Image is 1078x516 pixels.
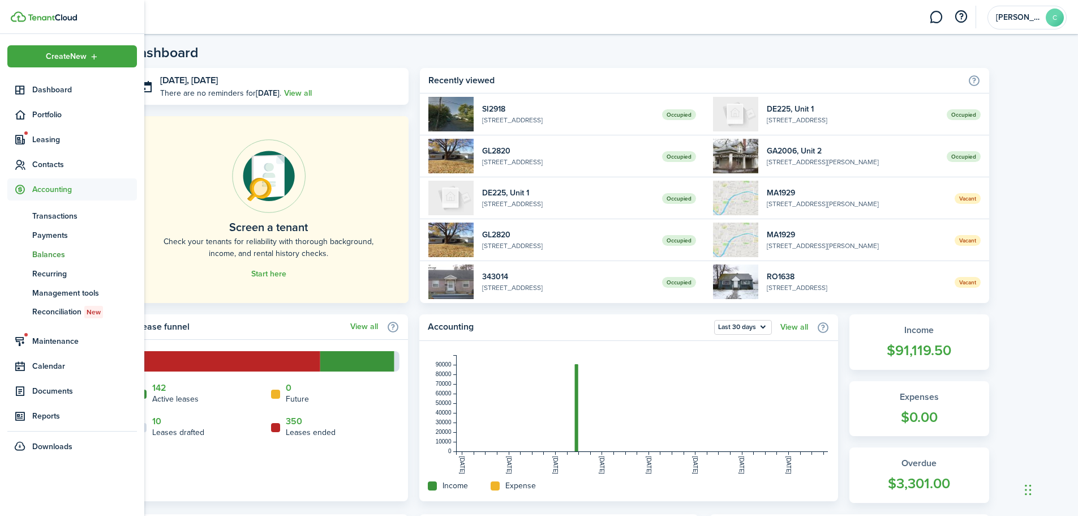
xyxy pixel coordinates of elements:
[428,320,708,335] home-widget-title: Accounting
[436,429,452,435] tspan: 20000
[284,87,312,99] a: View all
[428,74,961,87] home-widget-title: Recently viewed
[129,45,199,59] header-page-title: Dashboard
[32,210,137,222] span: Transactions
[436,381,452,387] tspan: 70000
[32,360,137,372] span: Calendar
[482,199,654,209] widget-list-item-description: [STREET_ADDRESS]
[482,229,654,241] widget-list-item-title: GL2820
[32,84,137,96] span: Dashboard
[482,283,654,293] widget-list-item-description: [STREET_ADDRESS]
[890,394,1078,516] iframe: Chat Widget
[32,134,137,146] span: Leasing
[482,271,654,283] widget-list-item-title: 343014
[767,271,946,283] widget-list-item-title: RO1638
[767,157,938,167] widget-list-item-description: [STREET_ADDRESS][PERSON_NAME]
[947,151,981,162] span: Occupied
[996,14,1041,22] span: Cheryl
[714,320,772,335] button: Last 30 days
[436,438,452,445] tspan: 10000
[767,241,946,251] widget-list-item-description: [STREET_ADDRESS][PERSON_NAME]
[448,448,452,454] tspan: 0
[599,456,605,474] tspan: [DATE]
[662,151,696,162] span: Occupied
[428,223,474,257] img: 1
[87,307,101,317] span: New
[692,456,698,474] tspan: [DATE]
[947,109,981,120] span: Occupied
[482,157,654,167] widget-list-item-description: [STREET_ADDRESS]
[160,87,281,99] p: There are no reminders for .
[662,109,696,120] span: Occupied
[286,427,336,438] home-widget-title: Leases ended
[767,187,946,199] widget-list-item-title: MA1929
[7,45,137,67] button: Open menu
[849,314,989,370] a: Income$91,119.50
[350,322,378,331] a: View all
[32,109,137,121] span: Portfolio
[482,241,654,251] widget-list-item-description: [STREET_ADDRESS]
[32,249,137,261] span: Balances
[428,181,474,215] img: 1
[955,193,981,204] span: Vacant
[505,480,536,492] home-widget-title: Expense
[428,139,474,173] img: 1
[713,265,758,299] img: 1
[436,371,452,377] tspan: 80000
[152,383,166,393] a: 142
[7,225,137,245] a: Payments
[46,53,87,61] span: Create New
[482,115,654,125] widget-list-item-description: [STREET_ADDRESS]
[152,393,199,405] home-widget-title: Active leases
[28,14,77,21] img: TenantCloud
[256,87,280,99] b: [DATE]
[7,302,137,322] a: ReconciliationNew
[955,277,981,288] span: Vacant
[1025,473,1032,507] div: Drag
[428,265,474,299] img: 1
[32,268,137,280] span: Recurring
[32,184,137,195] span: Accounting
[7,264,137,283] a: Recurring
[7,206,137,225] a: Transactions
[767,229,946,241] widget-list-item-title: MA1929
[951,7,970,27] button: Open resource center
[713,181,758,215] img: 1
[152,416,161,427] a: 10
[780,323,808,332] a: View all
[713,223,758,257] img: 1
[767,145,938,157] widget-list-item-title: GA2006, Unit 2
[714,320,772,335] button: Open menu
[767,199,946,209] widget-list-item-description: [STREET_ADDRESS][PERSON_NAME]
[552,456,559,474] tspan: [DATE]
[925,3,947,32] a: Messaging
[482,103,654,115] widget-list-item-title: SI2918
[955,235,981,246] span: Vacant
[767,103,938,115] widget-list-item-title: DE225, Unit 1
[849,381,989,437] a: Expenses$0.00
[443,480,468,492] home-widget-title: Income
[428,97,474,131] img: 1
[138,320,345,334] home-widget-title: Lease funnel
[32,306,137,318] span: Reconciliation
[286,416,302,427] a: 350
[436,361,452,368] tspan: 90000
[662,193,696,204] span: Occupied
[32,410,137,422] span: Reports
[646,456,652,474] tspan: [DATE]
[785,456,792,474] tspan: [DATE]
[436,410,452,416] tspan: 40000
[459,456,465,474] tspan: [DATE]
[861,340,978,361] widget-stats-count: $91,119.50
[436,419,452,425] tspan: 30000
[436,390,452,396] tspan: 60000
[713,97,758,131] img: 1
[251,270,286,279] a: Start here
[861,407,978,428] widget-stats-count: $0.00
[11,11,26,22] img: TenantCloud
[1046,8,1064,27] avatar-text: C
[229,219,308,236] home-placeholder-title: Screen a tenant
[767,115,938,125] widget-list-item-description: [STREET_ADDRESS]
[32,441,72,453] span: Downloads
